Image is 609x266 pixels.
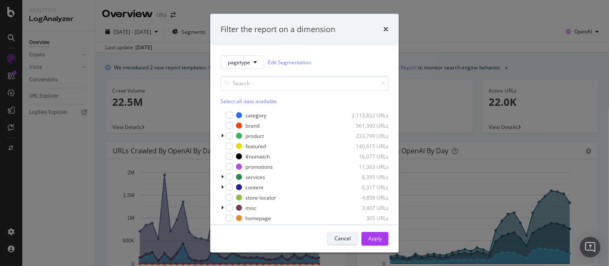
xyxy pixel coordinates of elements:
[346,143,388,150] div: 140,615 URLs
[346,122,388,129] div: 561,300 URLs
[245,132,264,140] div: product
[221,24,335,35] div: Filter the report on a dimension
[346,173,388,181] div: 6,395 URLs
[346,163,388,170] div: 11,363 URLs
[346,204,388,212] div: 3,407 URLs
[228,59,250,66] span: pagetype
[245,143,266,150] div: featured
[346,132,388,140] div: 233,799 URLs
[346,215,388,222] div: 305 URLs
[221,76,388,91] input: Search
[346,112,388,119] div: 2,113,822 URLs
[245,173,265,181] div: services
[327,232,358,245] button: Cancel
[221,98,388,105] div: Select all data available
[245,112,266,119] div: category
[346,153,388,160] div: 16,077 URLs
[245,194,276,201] div: store-locator
[334,235,351,242] div: Cancel
[346,194,388,201] div: 4,858 URLs
[383,24,388,35] div: times
[245,215,271,222] div: homepage
[245,204,257,212] div: misc
[580,237,600,257] div: Open Intercom Messenger
[368,235,382,242] div: Apply
[245,163,273,170] div: promotions
[346,184,388,191] div: 6,317 URLs
[361,232,388,245] button: Apply
[268,58,311,67] a: Edit Segmentation
[221,56,264,69] button: pagetype
[245,184,263,191] div: content
[210,14,399,252] div: modal
[245,153,270,160] div: #nomatch
[245,122,260,129] div: brand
